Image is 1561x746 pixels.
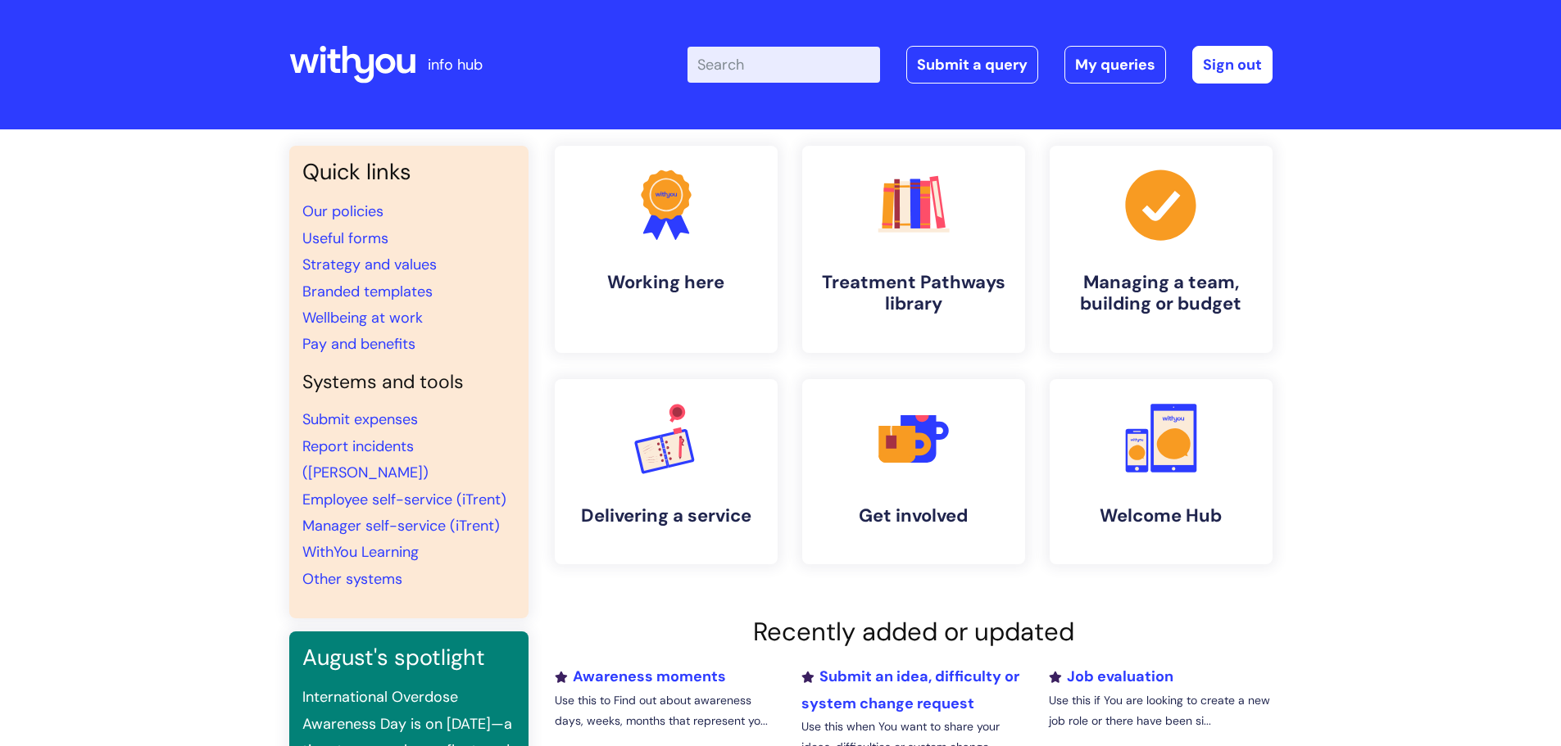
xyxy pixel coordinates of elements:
[302,490,506,509] a: Employee self-service (iTrent)
[302,644,515,671] h3: August's spotlight
[815,505,1012,527] h4: Get involved
[555,379,778,564] a: Delivering a service
[302,159,515,185] h3: Quick links
[428,52,483,78] p: info hub
[302,409,418,429] a: Submit expenses
[1064,46,1166,84] a: My queries
[555,617,1273,647] h2: Recently added or updated
[1049,667,1173,686] a: Job evaluation
[302,228,388,248] a: Useful forms
[302,282,433,301] a: Branded templates
[302,542,419,562] a: WithYou Learning
[302,255,437,274] a: Strategy and values
[302,308,423,328] a: Wellbeing at work
[302,334,415,354] a: Pay and benefits
[906,46,1038,84] a: Submit a query
[1192,46,1273,84] a: Sign out
[1063,505,1259,527] h4: Welcome Hub
[302,371,515,394] h4: Systems and tools
[687,47,880,83] input: Search
[815,272,1012,315] h4: Treatment Pathways library
[1063,272,1259,315] h4: Managing a team, building or budget
[568,272,765,293] h4: Working here
[555,690,778,731] p: Use this to Find out about awareness days, weeks, months that represent yo...
[687,46,1273,84] div: | -
[555,146,778,353] a: Working here
[302,436,429,482] a: Report incidents ([PERSON_NAME])
[802,379,1025,564] a: Get involved
[302,201,383,221] a: Our policies
[801,667,1019,712] a: Submit an idea, difficulty or system change request
[555,667,726,686] a: Awareness moments
[802,146,1025,353] a: Treatment Pathways library
[1049,690,1272,731] p: Use this if You are looking to create a new job role or there have been si...
[568,505,765,527] h4: Delivering a service
[302,569,402,589] a: Other systems
[1050,379,1273,564] a: Welcome Hub
[1050,146,1273,353] a: Managing a team, building or budget
[302,516,500,536] a: Manager self-service (iTrent)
